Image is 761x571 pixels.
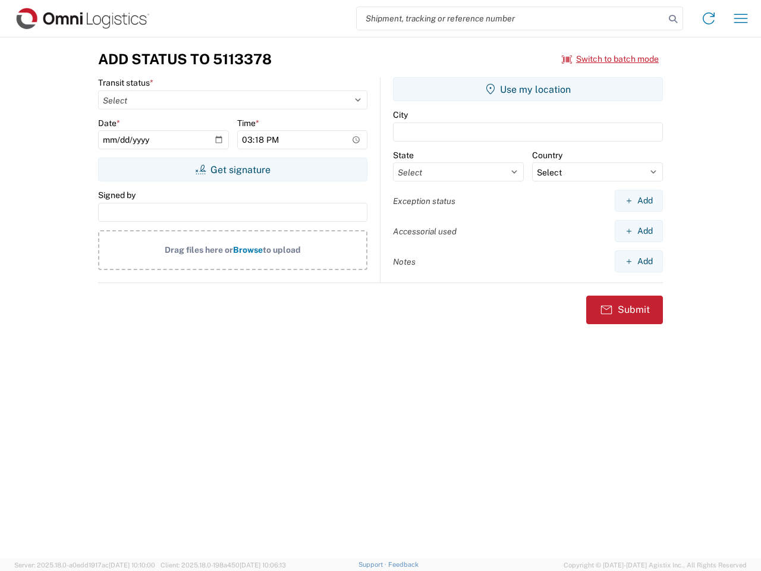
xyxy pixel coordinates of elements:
[393,150,414,161] label: State
[161,561,286,569] span: Client: 2025.18.0-198a450
[532,150,562,161] label: Country
[393,77,663,101] button: Use my location
[393,256,416,267] label: Notes
[586,296,663,324] button: Submit
[98,118,120,128] label: Date
[615,250,663,272] button: Add
[98,77,153,88] label: Transit status
[98,158,367,181] button: Get signature
[109,561,155,569] span: [DATE] 10:10:00
[263,245,301,255] span: to upload
[233,245,263,255] span: Browse
[564,560,747,570] span: Copyright © [DATE]-[DATE] Agistix Inc., All Rights Reserved
[393,196,455,206] label: Exception status
[562,49,659,69] button: Switch to batch mode
[98,51,272,68] h3: Add Status to 5113378
[393,109,408,120] label: City
[615,190,663,212] button: Add
[615,220,663,242] button: Add
[357,7,665,30] input: Shipment, tracking or reference number
[237,118,259,128] label: Time
[98,190,136,200] label: Signed by
[165,245,233,255] span: Drag files here or
[240,561,286,569] span: [DATE] 10:06:13
[393,226,457,237] label: Accessorial used
[388,561,419,568] a: Feedback
[359,561,388,568] a: Support
[14,561,155,569] span: Server: 2025.18.0-a0edd1917ac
